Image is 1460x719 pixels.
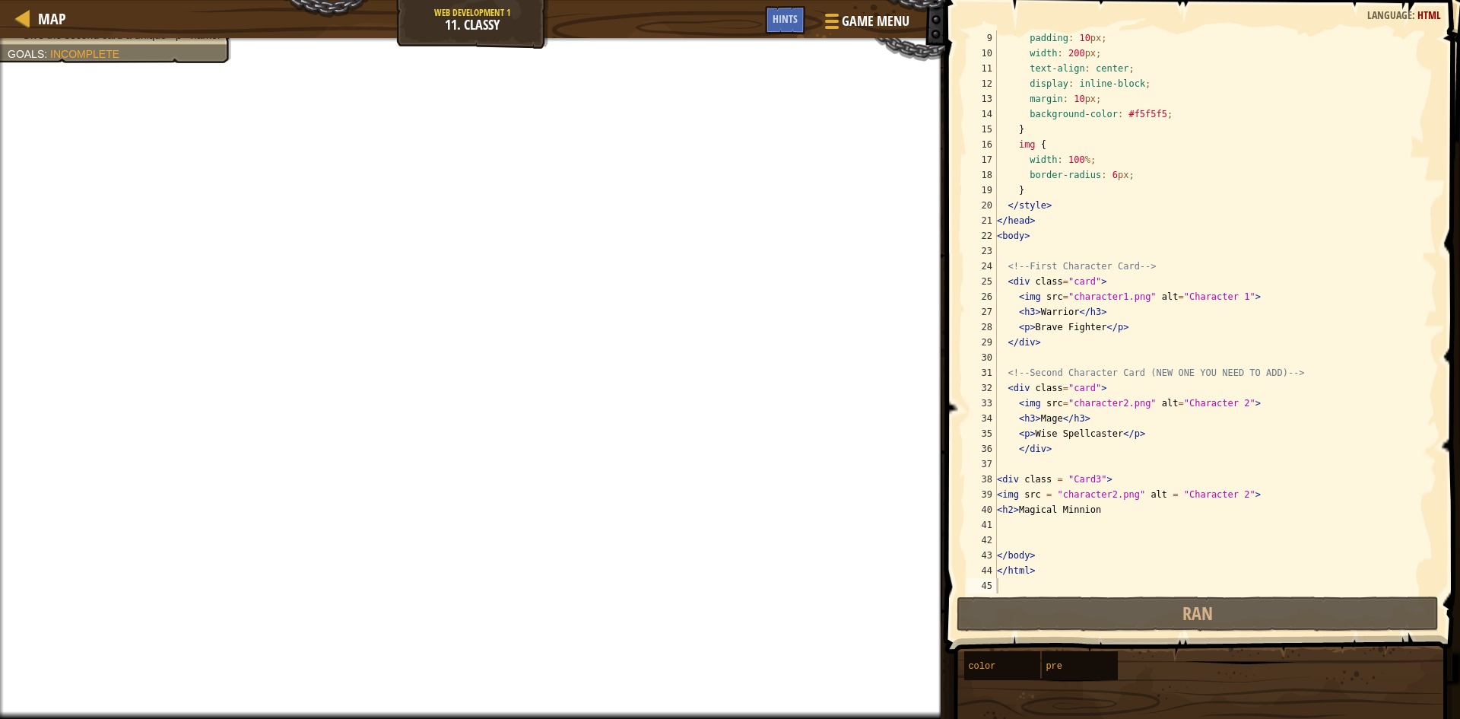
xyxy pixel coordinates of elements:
[966,167,997,183] div: 18
[966,457,997,472] div: 37
[966,533,997,548] div: 42
[966,350,997,365] div: 30
[44,48,50,60] span: :
[966,365,997,380] div: 31
[842,11,909,31] span: Game Menu
[966,183,997,198] div: 19
[966,426,997,441] div: 35
[966,441,997,457] div: 36
[966,396,997,411] div: 33
[966,274,997,289] div: 25
[966,335,997,350] div: 29
[813,6,919,42] button: Game Menu
[966,548,997,563] div: 43
[966,517,997,533] div: 41
[966,289,997,304] div: 26
[966,213,997,228] div: 21
[966,259,997,274] div: 24
[8,48,44,60] span: Goals
[966,152,997,167] div: 17
[966,137,997,152] div: 16
[966,122,997,137] div: 15
[966,320,997,335] div: 28
[966,563,997,578] div: 44
[966,243,997,259] div: 23
[966,76,997,91] div: 12
[966,304,997,320] div: 27
[50,48,119,60] span: Incomplete
[1367,8,1412,22] span: Language
[1412,8,1417,22] span: :
[966,228,997,243] div: 22
[1417,8,1441,22] span: HTML
[957,597,1439,632] button: Ran
[966,487,997,502] div: 39
[966,411,997,426] div: 34
[30,8,66,29] a: Map
[38,8,66,29] span: Map
[773,11,798,26] span: Hints
[966,46,997,61] div: 10
[1182,601,1213,625] span: Ran
[966,30,997,46] div: 9
[966,198,997,213] div: 20
[966,472,997,487] div: 38
[966,91,997,107] div: 13
[966,61,997,76] div: 11
[1046,661,1062,672] span: pre
[966,380,997,396] div: 32
[966,502,997,517] div: 40
[966,107,997,122] div: 14
[968,661,995,672] span: color
[966,578,997,593] div: 45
